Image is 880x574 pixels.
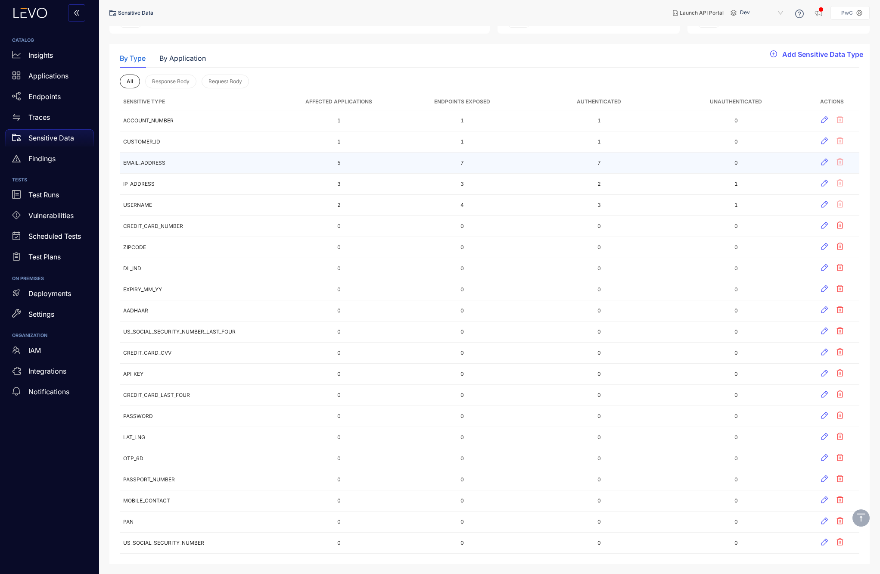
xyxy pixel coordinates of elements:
td: ZIPCODE [120,237,284,258]
td: 0 [394,300,531,321]
span: Add Sensitive Data Type [782,50,863,58]
td: 0 [284,279,394,300]
td: PAN [120,512,284,533]
button: plus-circleAdd Sensitive Data Type [764,47,870,61]
td: CREDIT_CARD_NUMBER [120,216,284,237]
td: 0 [284,343,394,364]
td: 0 [394,237,531,258]
td: 0 [668,448,805,469]
td: 0 [284,385,394,406]
td: 0 [284,406,394,427]
td: 0 [668,237,805,258]
td: 0 [531,258,668,279]
td: 0 [284,321,394,343]
td: 0 [668,533,805,554]
td: 0 [394,343,531,364]
a: Sensitive Data [5,129,94,150]
th: Affected Applications [284,94,394,110]
span: All [127,78,133,84]
td: 0 [531,364,668,385]
td: 0 [284,258,394,279]
td: 0 [394,406,531,427]
a: Applications [5,67,94,88]
td: DL_IND [120,258,284,279]
a: Scheduled Tests [5,228,94,249]
td: 7 [531,153,668,174]
h6: ON PREMISES [12,276,87,281]
td: 0 [668,469,805,490]
td: 0 [531,427,668,448]
p: PwC [841,10,853,16]
p: Scheduled Tests [28,232,81,240]
a: Traces [5,109,94,129]
td: 0 [668,406,805,427]
p: Endpoints [28,93,61,100]
td: 0 [531,490,668,512]
td: CREDIT_CARD_LAST_FOUR [120,385,284,406]
th: Actions [805,94,859,110]
span: Sensitive Data [118,10,153,16]
a: Vulnerabilities [5,207,94,228]
td: 0 [531,448,668,469]
p: Sensitive Data [28,134,74,142]
p: IAM [28,346,41,354]
span: Request Body [208,78,242,84]
td: 0 [668,131,805,153]
td: USERNAME [120,195,284,216]
td: 1 [284,131,394,153]
td: 3 [531,195,668,216]
td: 0 [394,279,531,300]
td: 0 [668,110,805,131]
td: 0 [531,321,668,343]
td: 0 [531,469,668,490]
span: Dev [740,6,785,20]
td: 0 [394,385,531,406]
th: Endpoints Exposed [394,94,531,110]
td: 0 [284,448,394,469]
td: 2 [531,174,668,195]
p: Findings [28,155,56,162]
td: 0 [284,427,394,448]
td: 0 [284,216,394,237]
td: 2 [284,195,394,216]
td: 0 [668,343,805,364]
td: 0 [394,533,531,554]
a: Integrations [5,362,94,383]
td: 7 [394,153,531,174]
td: 0 [394,258,531,279]
span: swap [12,113,21,122]
td: 0 [668,427,805,448]
td: 0 [531,216,668,237]
h6: TESTS [12,178,87,183]
td: 4 [394,195,531,216]
span: Response Body [152,78,190,84]
td: 1 [284,110,394,131]
p: Notifications [28,388,69,396]
td: 0 [668,490,805,512]
td: PASSPORT_NUMBER [120,469,284,490]
td: 1 [394,110,531,131]
td: 0 [531,512,668,533]
span: Launch API Portal [680,10,724,16]
td: CREDIT_CARD_CVV [120,343,284,364]
a: Settings [5,306,94,326]
button: double-left [68,4,85,22]
td: 0 [668,258,805,279]
a: IAM [5,342,94,362]
p: Insights [28,51,53,59]
p: Test Runs [28,191,59,199]
td: 5 [284,153,394,174]
a: Insights [5,47,94,67]
td: 3 [284,174,394,195]
td: OTP_6D [120,448,284,469]
td: 0 [531,533,668,554]
span: plus-circle [770,50,777,58]
div: By Type [120,54,146,62]
td: 1 [531,110,668,131]
td: 0 [394,448,531,469]
td: 0 [394,490,531,512]
td: US_SOCIAL_SECURITY_NUMBER [120,533,284,554]
th: Authenticated [531,94,668,110]
td: MOBILE_CONTACT [120,490,284,512]
td: 0 [668,279,805,300]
